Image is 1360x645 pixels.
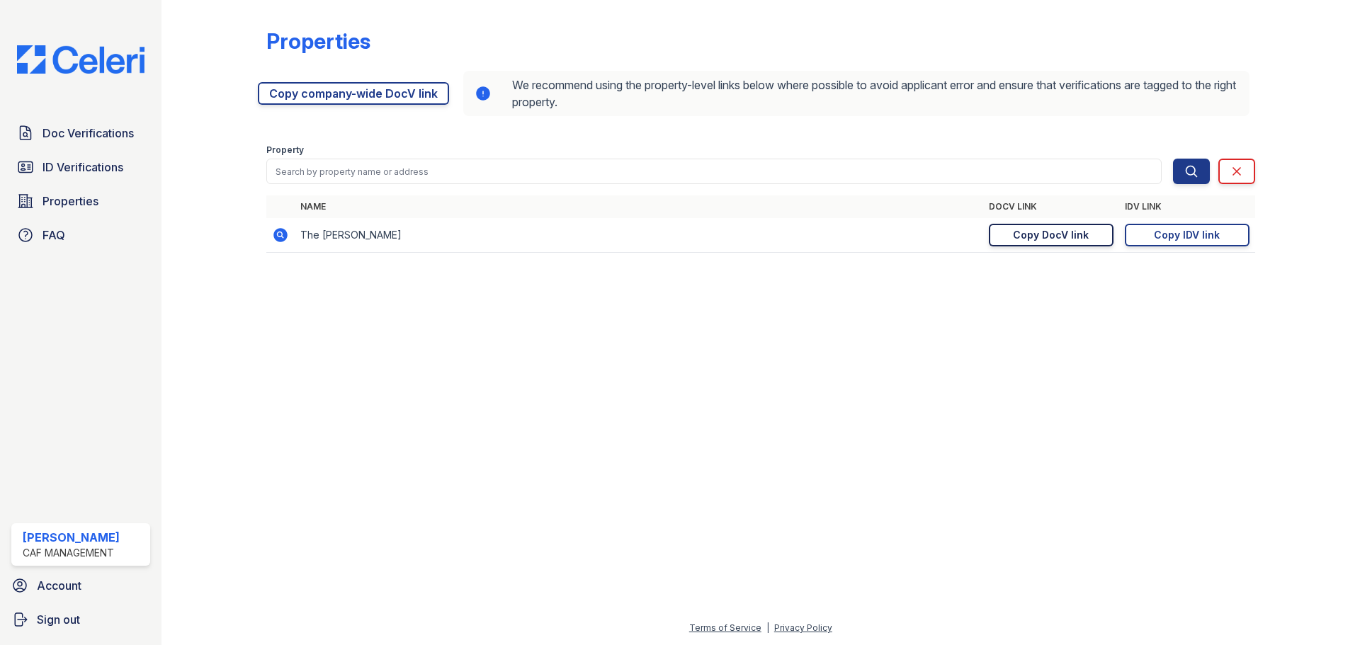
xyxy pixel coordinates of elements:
th: Name [295,195,983,218]
span: Properties [42,193,98,210]
a: Copy DocV link [989,224,1113,246]
a: Sign out [6,605,156,634]
span: Sign out [37,611,80,628]
input: Search by property name or address [266,159,1162,184]
div: Copy DocV link [1013,228,1089,242]
div: | [766,622,769,633]
div: Copy IDV link [1154,228,1220,242]
th: IDV Link [1119,195,1255,218]
label: Property [266,144,304,156]
th: DocV Link [983,195,1119,218]
a: Terms of Service [689,622,761,633]
span: FAQ [42,227,65,244]
a: Copy IDV link [1125,224,1249,246]
a: FAQ [11,221,150,249]
td: The [PERSON_NAME] [295,218,983,253]
div: CAF Management [23,546,120,560]
span: Account [37,577,81,594]
img: CE_Logo_Blue-a8612792a0a2168367f1c8372b55b34899dd931a85d93a1a3d3e32e68fde9ad4.png [6,45,156,74]
div: We recommend using the property-level links below where possible to avoid applicant error and ens... [463,71,1249,116]
div: Properties [266,28,370,54]
span: ID Verifications [42,159,123,176]
a: Account [6,571,156,600]
div: [PERSON_NAME] [23,529,120,546]
a: Doc Verifications [11,119,150,147]
a: Properties [11,187,150,215]
a: Privacy Policy [774,622,832,633]
a: ID Verifications [11,153,150,181]
a: Copy company-wide DocV link [258,82,449,105]
span: Doc Verifications [42,125,134,142]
